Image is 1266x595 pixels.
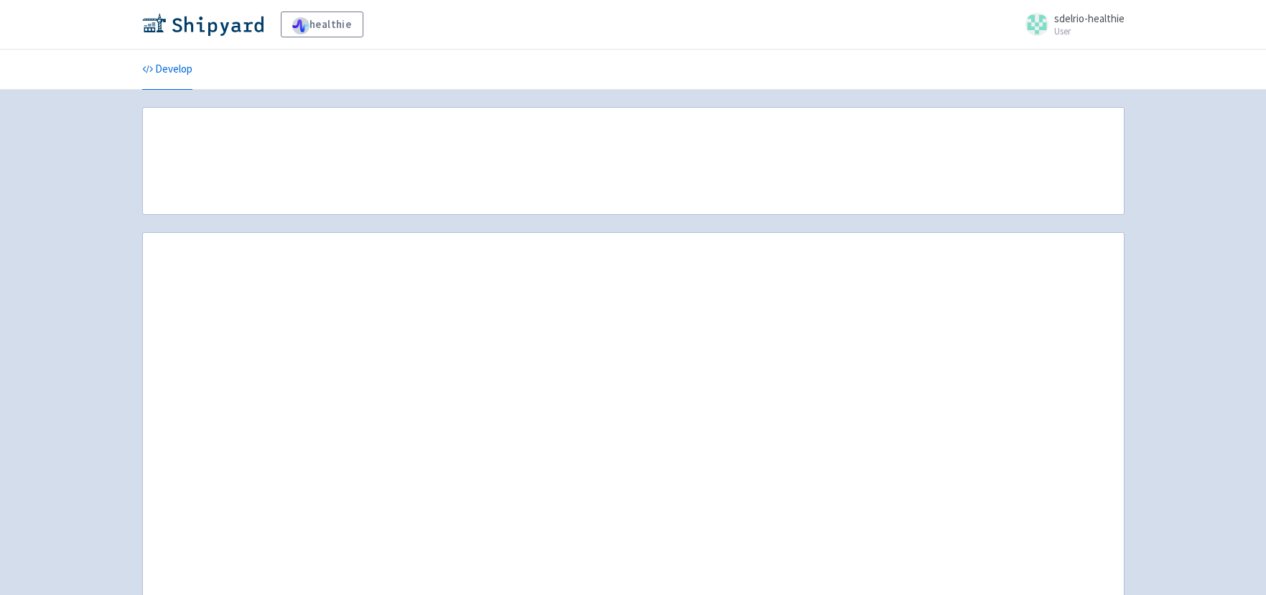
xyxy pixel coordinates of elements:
a: sdelrio-healthie User [1017,13,1125,36]
a: Develop [142,50,192,90]
img: Shipyard logo [142,13,264,36]
span: sdelrio-healthie [1054,11,1125,25]
a: healthie [281,11,363,37]
small: User [1054,27,1125,36]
